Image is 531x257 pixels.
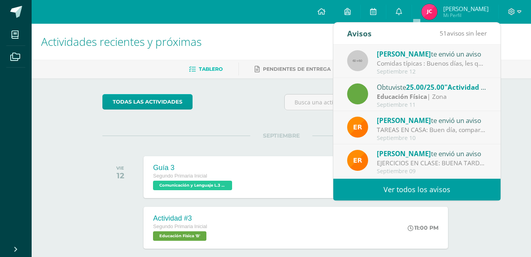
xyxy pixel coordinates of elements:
div: Actividad #3 [153,214,208,223]
span: "Actividad #3" [444,83,492,92]
img: 87496ba8254d5252635189764968a71c.png [421,4,437,20]
div: 12 [116,171,124,180]
div: Septiembre 10 [377,135,487,142]
div: te envió un aviso [377,115,487,125]
a: Pendientes de entrega [255,63,331,76]
div: 11:00 PM [408,224,438,231]
div: VIE [116,165,124,171]
img: 890e40971ad6f46e050b48f7f5834b7c.png [347,117,368,138]
span: [PERSON_NAME] [443,5,489,13]
div: Septiembre 11 [377,102,487,108]
div: te envió un aviso [377,49,487,59]
div: | Zona [377,92,487,101]
div: Avisos [347,23,372,44]
span: Educación Física 'B' [153,231,206,241]
span: Segundo Primaria Inicial [153,173,207,179]
img: 60x60 [347,50,368,71]
strong: Educación Física [377,92,427,101]
div: Comidas típicas : Buenos días, les quiero agradecer el apoyo durante esta semana con las comidas.... [377,59,487,68]
span: 25.00/25.00 [406,83,444,92]
a: todas las Actividades [102,94,193,110]
div: Septiembre 12 [377,68,487,75]
img: 890e40971ad6f46e050b48f7f5834b7c.png [347,150,368,171]
span: [PERSON_NAME] [377,116,431,125]
span: [PERSON_NAME] [377,149,431,158]
div: TAREAS EN CASA: Buen día, comparto las actividades que los niños harán en casa agradeciendo desde... [377,125,487,134]
span: Tablero [199,66,223,72]
span: Segundo Primaria Inicial [153,224,207,229]
span: 51 [440,29,447,38]
span: [PERSON_NAME] [377,49,431,59]
span: Pendientes de entrega [263,66,331,72]
div: Septiembre 09 [377,168,487,175]
a: Ver todos los avisos [333,179,501,200]
div: Guía 3 [153,164,234,172]
span: SEPTIEMBRE [250,132,312,139]
a: Tablero [189,63,223,76]
div: te envió un aviso [377,148,487,159]
span: Actividades recientes y próximas [41,34,202,49]
input: Busca una actividad próxima aquí... [285,94,460,110]
div: EJERCICIOS EN CLASE: BUENA TARDE, comparto los ejercicios hechos en clase para que revisen en el ... [377,159,487,168]
span: Comunicación y Lenguaje L.3 (Inglés y Laboratorio) 'B' [153,181,232,190]
div: Obtuviste en [377,82,487,92]
span: Mi Perfil [443,12,489,19]
span: avisos sin leer [440,29,487,38]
